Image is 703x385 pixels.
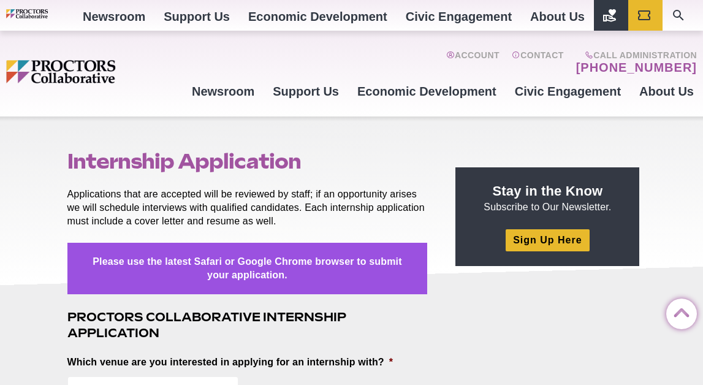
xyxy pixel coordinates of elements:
a: Civic Engagement [506,75,630,108]
a: Back to Top [666,299,691,324]
a: [PHONE_NUMBER] [576,60,697,75]
a: Contact [512,50,564,75]
a: Support Us [264,75,348,108]
label: Which venue are you interested in applying for an internship with? [67,356,393,369]
h3: Proctors Collaborative Internship Application [67,309,428,341]
img: Proctors logo [6,9,74,18]
strong: Please use the latest Safari or Google Chrome browser to submit your application. [93,256,401,280]
a: Newsroom [183,75,264,108]
p: Applications that are accepted will be reviewed by staff; if an opportunity arises we will schedu... [67,188,428,228]
p: Subscribe to Our Newsletter. [470,182,625,214]
img: Proctors logo [6,60,183,83]
span: Call Administration [572,50,697,60]
a: Account [446,50,500,75]
a: Economic Development [348,75,506,108]
a: Sign Up Here [506,229,589,251]
h1: Internship Application [67,150,428,173]
a: About Us [630,75,703,108]
strong: Stay in the Know [493,183,603,199]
